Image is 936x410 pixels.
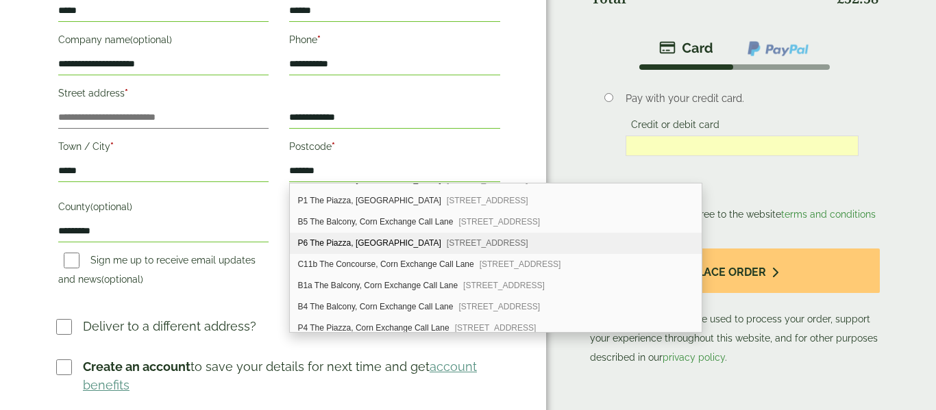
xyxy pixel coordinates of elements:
label: Company name [58,30,269,53]
label: Postcode [289,137,500,160]
label: Town / City [58,137,269,160]
p: Deliver to a different address? [83,317,256,335]
div: P6 The Piazza, Corn Exchange Call Lane [290,233,702,254]
abbr: required [110,141,114,152]
span: [STREET_ADDRESS] [480,259,561,269]
img: stripe.png [659,40,713,56]
label: Phone [289,30,500,53]
label: Sign me up to receive email updates and news [58,255,256,289]
strong: Create an account [83,359,190,374]
div: B1a The Balcony, Corn Exchange Call Lane [290,275,702,296]
span: [STREET_ADDRESS] [447,175,528,184]
div: B4 The Balcony, Corn Exchange Call Lane [290,296,702,318]
input: Sign me up to receive email updates and news(optional) [64,253,79,268]
abbr: required [125,88,128,99]
span: [STREET_ADDRESS] [447,196,528,205]
p: Pay with your credit card. [626,91,859,106]
span: [STREET_ADDRESS] [458,217,540,227]
label: Credit or debit card [626,119,725,134]
label: Street address [58,84,269,107]
span: [STREET_ADDRESS] [455,323,537,333]
div: C11b The Concourse, Corn Exchange Call Lane [290,254,702,275]
div: B5 The Balcony, Corn Exchange Call Lane [290,212,702,233]
span: (optional) [101,274,143,285]
p: Your personal data will be used to process your order, support your experience throughout this we... [590,248,880,367]
a: privacy policy [663,352,725,363]
abbr: required [317,34,321,45]
div: P1 The Piazza, Corn Exchange Call Lane [290,190,702,212]
p: to save your details for next time and get [83,357,502,394]
abbr: required [332,141,335,152]
label: County [58,197,269,220]
a: terms and conditions [781,209,876,220]
span: [STREET_ADDRESS] [463,281,545,290]
span: (optional) [130,34,172,45]
button: Place order [590,248,880,293]
iframe: Secure card payment input frame [630,140,855,152]
span: (optional) [90,201,132,212]
div: P4 The Piazza, Corn Exchange Call Lane [290,318,702,339]
a: account benefits [83,359,477,392]
span: [STREET_ADDRESS] [447,238,528,248]
img: ppcp-gateway.png [746,40,810,57]
span: I have read and agree to the website [617,209,876,220]
span: [STREET_ADDRESS] [458,302,540,311]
